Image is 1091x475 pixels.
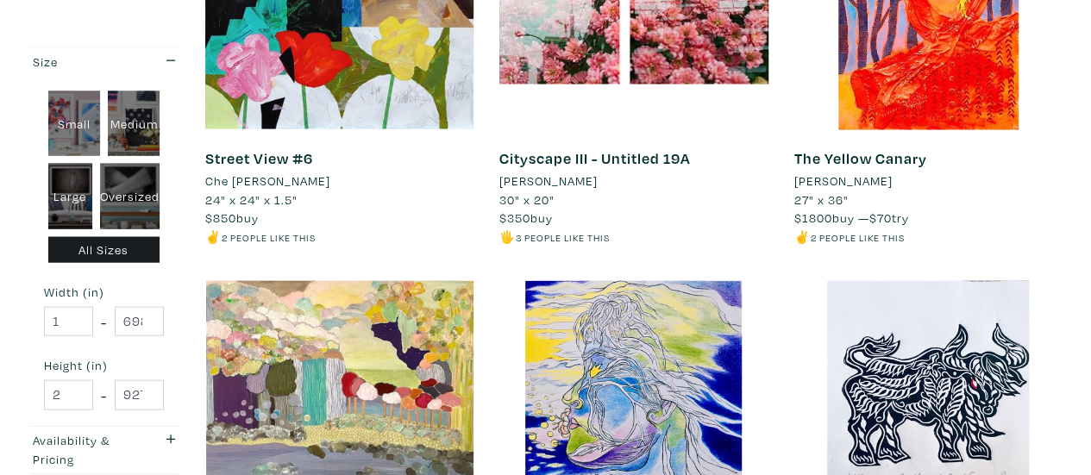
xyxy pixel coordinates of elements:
small: Width (in) [44,286,164,298]
a: [PERSON_NAME] [499,172,768,191]
span: 24" x 24" x 1.5" [205,191,298,208]
span: $1800 [794,209,832,226]
small: 2 people like this [811,231,905,244]
li: [PERSON_NAME] [794,172,893,191]
span: - [101,384,107,407]
li: ✌️ [205,228,473,247]
a: Che [PERSON_NAME] [205,172,473,191]
li: Che [PERSON_NAME] [205,172,330,191]
a: Cityscape III - Untitled 19A [499,148,691,168]
a: Street View #6 [205,148,313,168]
div: All Sizes [48,237,160,264]
div: Availability & Pricing [33,431,134,468]
li: ✌️ [794,228,1063,247]
small: 3 people like this [516,231,610,244]
li: [PERSON_NAME] [499,172,598,191]
span: $70 [869,209,892,226]
li: 🖐️ [499,228,768,247]
span: buy — try [794,209,909,226]
span: $350 [499,209,530,226]
div: Small [48,91,100,157]
small: Height (in) [44,359,164,372]
span: - [101,310,107,334]
button: Availability & Pricing [28,427,179,473]
span: 27" x 36" [794,191,849,208]
span: buy [499,209,553,226]
a: [PERSON_NAME] [794,172,1063,191]
small: 2 people like this [222,231,316,244]
button: Size [28,47,179,76]
span: $850 [205,209,236,226]
div: Large [48,164,93,229]
div: Size [33,53,134,72]
div: Medium [108,91,160,157]
span: buy [205,209,259,226]
div: Oversized [100,164,160,229]
a: The Yellow Canary [794,148,927,168]
span: 30" x 20" [499,191,555,208]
